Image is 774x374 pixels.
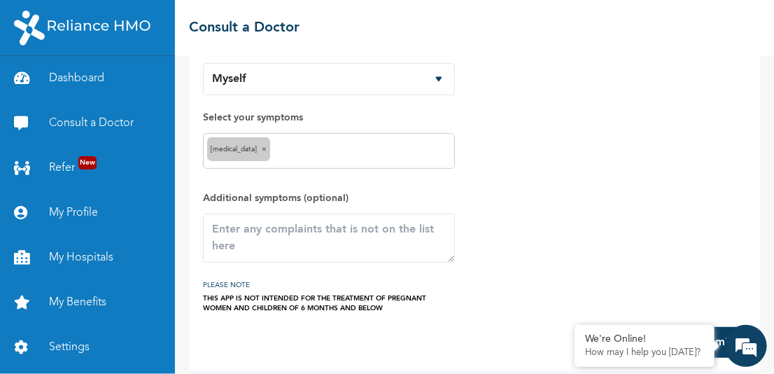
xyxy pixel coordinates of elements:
[203,277,455,293] h3: PLEASE NOTE
[26,70,57,105] img: d_794563401_company_1708531726252_794563401
[7,329,137,339] span: Conversation
[585,333,704,345] div: We're Online!
[230,7,263,41] div: Minimize live chat window
[73,78,235,97] div: Chat with us now
[585,347,704,359] p: How may I help you today?
[14,11,150,46] img: RelianceHMO's Logo
[262,146,267,153] span: ×
[203,190,455,207] label: Additional symptoms (optional)
[7,256,267,305] textarea: Type your message and hit 'Enter'
[78,156,97,169] span: New
[137,305,267,348] div: FAQs
[203,109,455,126] label: Select your symptoms
[189,18,300,39] h2: Consult a Doctor
[203,293,455,313] div: THIS APP IS NOT INTENDED FOR THE TREATMENT OF PREGNANT WOMEN AND CHILDREN OF 6 MONTHS AND BELOW
[81,113,193,254] span: We're online!
[207,137,270,161] div: [MEDICAL_DATA]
